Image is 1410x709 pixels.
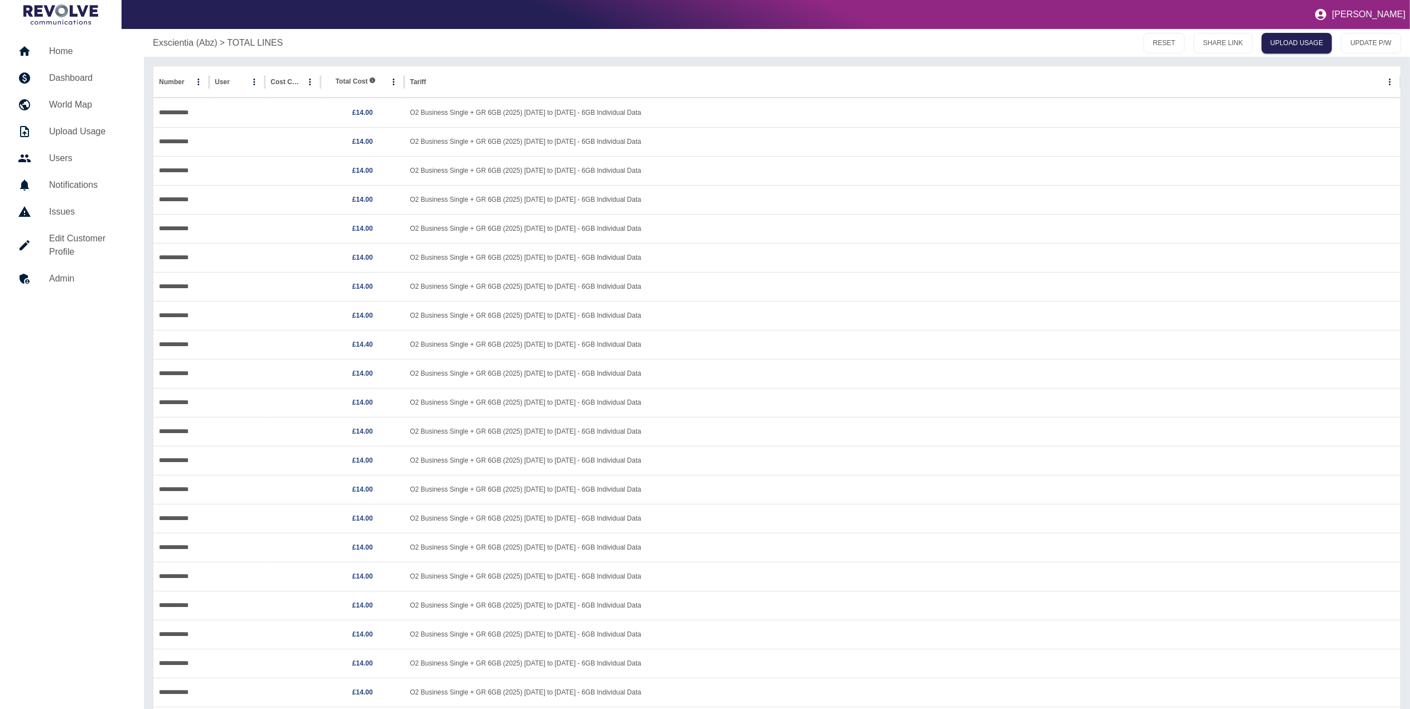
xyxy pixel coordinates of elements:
[227,36,283,50] a: TOTAL LINES
[404,185,1401,214] div: O2 Business Single + GR 6GB (2025) 01/09/2025 to 30/09/2025 - 6GB Individual Data
[404,446,1401,475] div: O2 Business Single + GR 6GB (2025) 01/09/2025 to 30/09/2025 - 6GB Individual Data
[410,78,426,86] div: Tariff
[49,45,126,58] h5: Home
[352,428,373,435] a: £14.00
[404,504,1401,533] div: O2 Business Single + GR 6GB (2025) 01/09/2025 to 30/09/2025 - 6GB Individual Data
[386,74,401,90] button: Total Cost column menu
[49,125,126,138] h5: Upload Usage
[9,265,135,292] a: Admin
[49,272,126,285] h5: Admin
[352,659,373,667] a: £14.00
[404,156,1401,185] div: O2 Business Single + GR 6GB (2025) 01/09/2025 to 30/09/2025 - 6GB Individual Data
[49,232,126,259] h5: Edit Customer Profile
[352,572,373,580] a: £14.00
[404,475,1401,504] div: O2 Business Single + GR 6GB (2025) 01/09/2025 to 30/09/2025 - 6GB Individual Data
[404,243,1401,272] div: O2 Business Single + GR 6GB (2025) 01/09/2025 to 30/09/2025 - 6GB Individual Data
[9,198,135,225] a: Issues
[1310,3,1410,26] button: [PERSON_NAME]
[352,167,373,174] a: £14.00
[159,78,184,86] div: Number
[404,388,1401,417] div: O2 Business Single + GR 6GB (2025) 01/09/2025 to 30/09/2025 - 6GB Individual Data
[352,312,373,319] a: £14.00
[352,138,373,145] a: £14.00
[49,71,126,85] h5: Dashboard
[336,77,376,86] span: Total Cost includes both fixed and variable costs.
[404,272,1401,301] div: O2 Business Single + GR 6GB (2025) 01/09/2025 to 30/09/2025 - 6GB Individual Data
[9,145,135,172] a: Users
[352,196,373,203] a: £14.00
[352,543,373,551] a: £14.00
[404,591,1401,620] div: O2 Business Single + GR 6GB (2025) 01/09/2025 to 30/09/2025 - 6GB Individual Data
[352,283,373,290] a: £14.00
[1143,33,1185,54] button: RESET
[9,225,135,265] a: Edit Customer Profile
[352,514,373,522] a: £14.00
[352,254,373,261] a: £14.00
[1262,33,1333,54] a: UPLOAD USAGE
[404,359,1401,388] div: O2 Business Single + GR 6GB (2025) 01/09/2025 to 30/09/2025 - 6GB Individual Data
[9,65,135,91] a: Dashboard
[352,341,373,348] a: £14.40
[404,330,1401,359] div: O2 Business Single + GR 6GB (2025) 01/09/2025 to 30/09/2025 - 6GB Individual Data
[352,601,373,609] a: £14.00
[404,417,1401,446] div: O2 Business Single + GR 6GB (2025) 01/09/2025 to 30/09/2025 - 6GB Individual Data
[352,225,373,232] a: £14.00
[352,688,373,696] a: £14.00
[220,36,225,50] p: >
[1341,33,1401,54] button: UPDATE P/W
[49,98,126,111] h5: World Map
[404,98,1401,127] div: O2 Business Single + GR 6GB (2025) 01/09/2025 to 30/09/2025 - 6GB Individual Data
[404,562,1401,591] div: O2 Business Single + GR 6GB (2025) 01/09/2025 to 30/09/2025 - 6GB Individual Data
[1194,33,1252,54] button: SHARE LINK
[1382,74,1398,90] button: Tariff column menu
[1332,9,1406,20] p: [PERSON_NAME]
[9,91,135,118] a: World Map
[404,620,1401,649] div: O2 Business Single + GR 6GB (2025) 01/09/2025 to 30/09/2025 - 6GB Individual Data
[404,127,1401,156] div: O2 Business Single + GR 6GB (2025) 01/09/2025 to 30/09/2025 - 6GB Individual Data
[404,533,1401,562] div: O2 Business Single + GR 6GB (2025) 01/09/2025 to 30/09/2025 - 6GB Individual Data
[404,678,1401,707] div: O2 Business Single + GR 6GB (2025) 01/09/2025 to 30/09/2025 - 6GB Individual Data
[191,74,206,90] button: Number column menu
[9,118,135,145] a: Upload Usage
[9,38,135,65] a: Home
[270,78,301,86] div: Cost Centre
[352,630,373,638] a: £14.00
[404,649,1401,678] div: O2 Business Single + GR 6GB (2025) 01/09/2025 to 30/09/2025 - 6GB Individual Data
[153,36,217,50] a: Exscientia (Abz)
[352,485,373,493] a: £14.00
[352,370,373,377] a: £14.00
[49,152,126,165] h5: Users
[352,109,373,116] a: £14.00
[215,78,230,86] div: User
[49,178,126,192] h5: Notifications
[49,205,126,218] h5: Issues
[352,399,373,406] a: £14.00
[302,74,318,90] button: Cost Centre column menu
[404,214,1401,243] div: O2 Business Single + GR 6GB (2025) 01/09/2025 to 30/09/2025 - 6GB Individual Data
[352,457,373,464] a: £14.00
[9,172,135,198] a: Notifications
[404,301,1401,330] div: O2 Business Single + GR 6GB (2025) 01/09/2025 to 30/09/2025 - 6GB Individual Data
[23,4,98,25] img: Logo
[246,74,262,90] button: User column menu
